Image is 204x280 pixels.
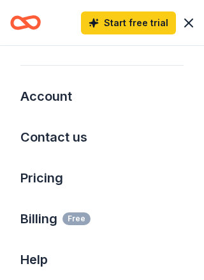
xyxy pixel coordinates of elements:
button: BillingFree [20,209,91,229]
a: Pricing [20,170,63,186]
button: Contact us [20,127,87,147]
a: Account [20,89,72,104]
button: Help [20,249,48,270]
span: Free [62,212,91,225]
span: Billing [20,209,91,229]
